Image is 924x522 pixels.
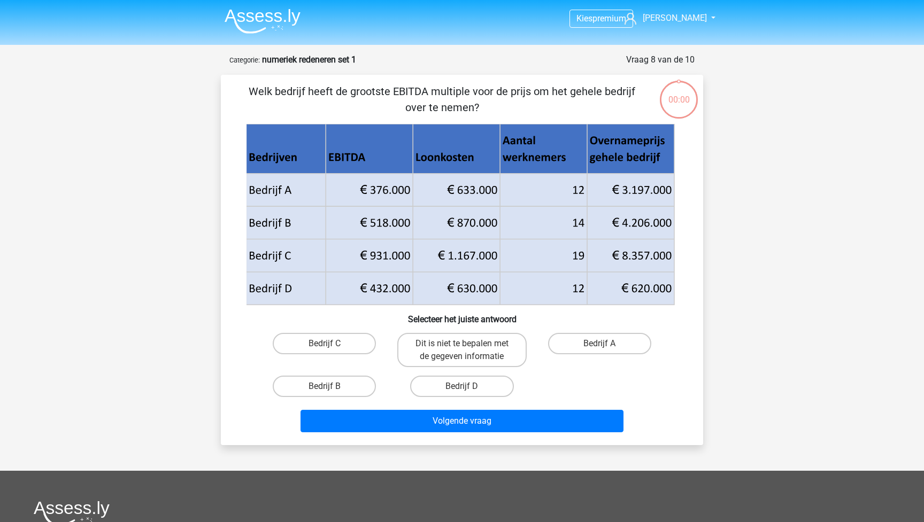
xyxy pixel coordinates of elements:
[273,333,376,354] label: Bedrijf C
[238,83,646,115] p: Welk bedrijf heeft de grootste EBITDA multiple voor de prijs om het gehele bedrijf over te nemen?
[410,376,513,397] label: Bedrijf D
[301,410,624,432] button: Volgende vraag
[570,11,633,26] a: Kiespremium
[576,13,592,24] span: Kies
[592,13,626,24] span: premium
[548,333,651,354] label: Bedrijf A
[397,333,526,367] label: Dit is niet te bepalen met de gegeven informatie
[229,56,260,64] small: Categorie:
[620,12,708,25] a: [PERSON_NAME]
[659,80,699,106] div: 00:00
[225,9,301,34] img: Assessly
[626,53,695,66] div: Vraag 8 van de 10
[238,306,686,324] h6: Selecteer het juiste antwoord
[273,376,376,397] label: Bedrijf B
[262,54,356,65] strong: numeriek redeneren set 1
[643,13,707,23] span: [PERSON_NAME]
